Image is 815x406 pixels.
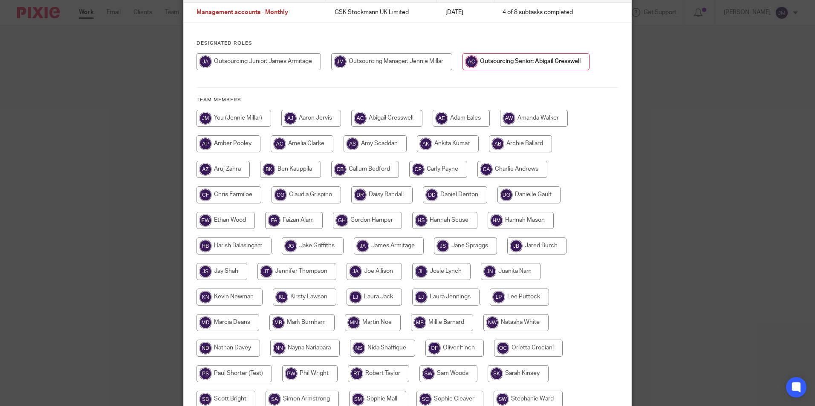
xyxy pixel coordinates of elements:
[445,8,486,17] p: [DATE]
[197,97,618,103] h4: Team members
[197,10,288,16] span: Management accounts - Monthly
[335,8,428,17] p: GSK Stockmann UK Limited
[197,40,618,47] h4: Designated Roles
[494,3,600,23] td: 4 of 8 subtasks completed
